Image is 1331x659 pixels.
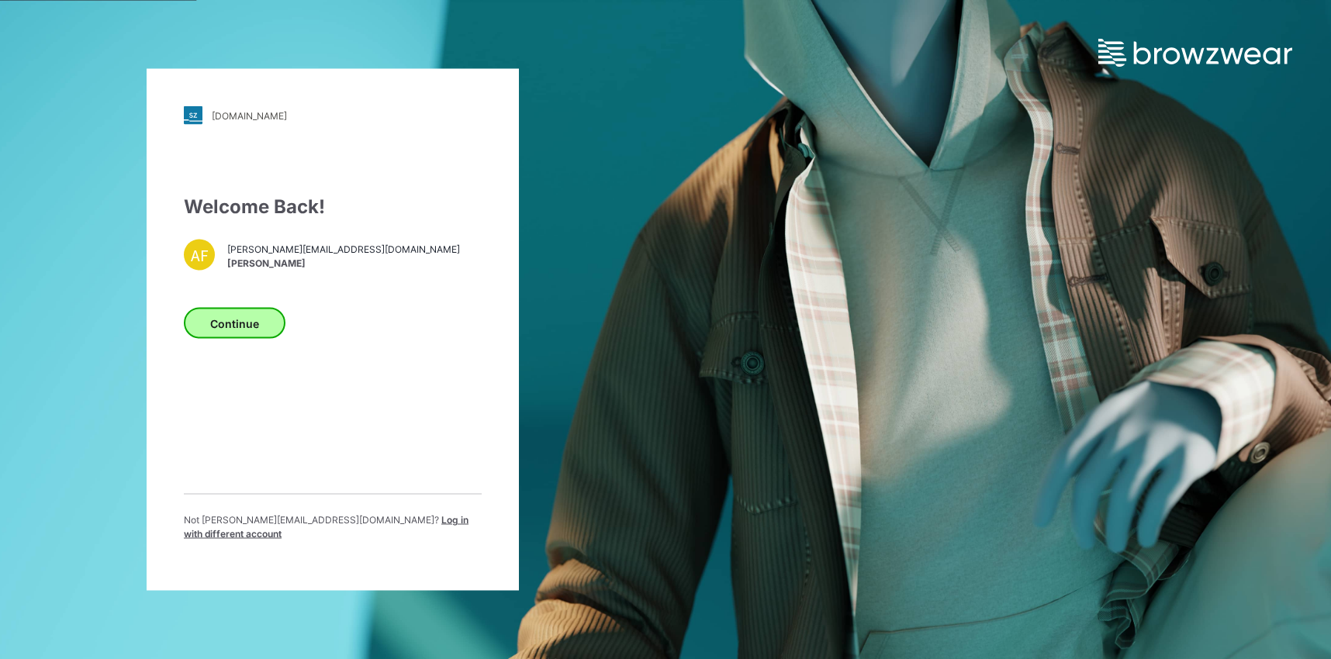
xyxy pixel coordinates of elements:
[227,256,460,270] span: [PERSON_NAME]
[184,106,202,125] img: stylezone-logo.562084cfcfab977791bfbf7441f1a819.svg
[1098,39,1292,67] img: browzwear-logo.e42bd6dac1945053ebaf764b6aa21510.svg
[184,193,482,221] div: Welcome Back!
[184,308,285,339] button: Continue
[212,109,287,121] div: [DOMAIN_NAME]
[184,106,482,125] a: [DOMAIN_NAME]
[184,240,215,271] div: AF
[227,242,460,256] span: [PERSON_NAME][EMAIL_ADDRESS][DOMAIN_NAME]
[184,513,482,541] p: Not [PERSON_NAME][EMAIL_ADDRESS][DOMAIN_NAME] ?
